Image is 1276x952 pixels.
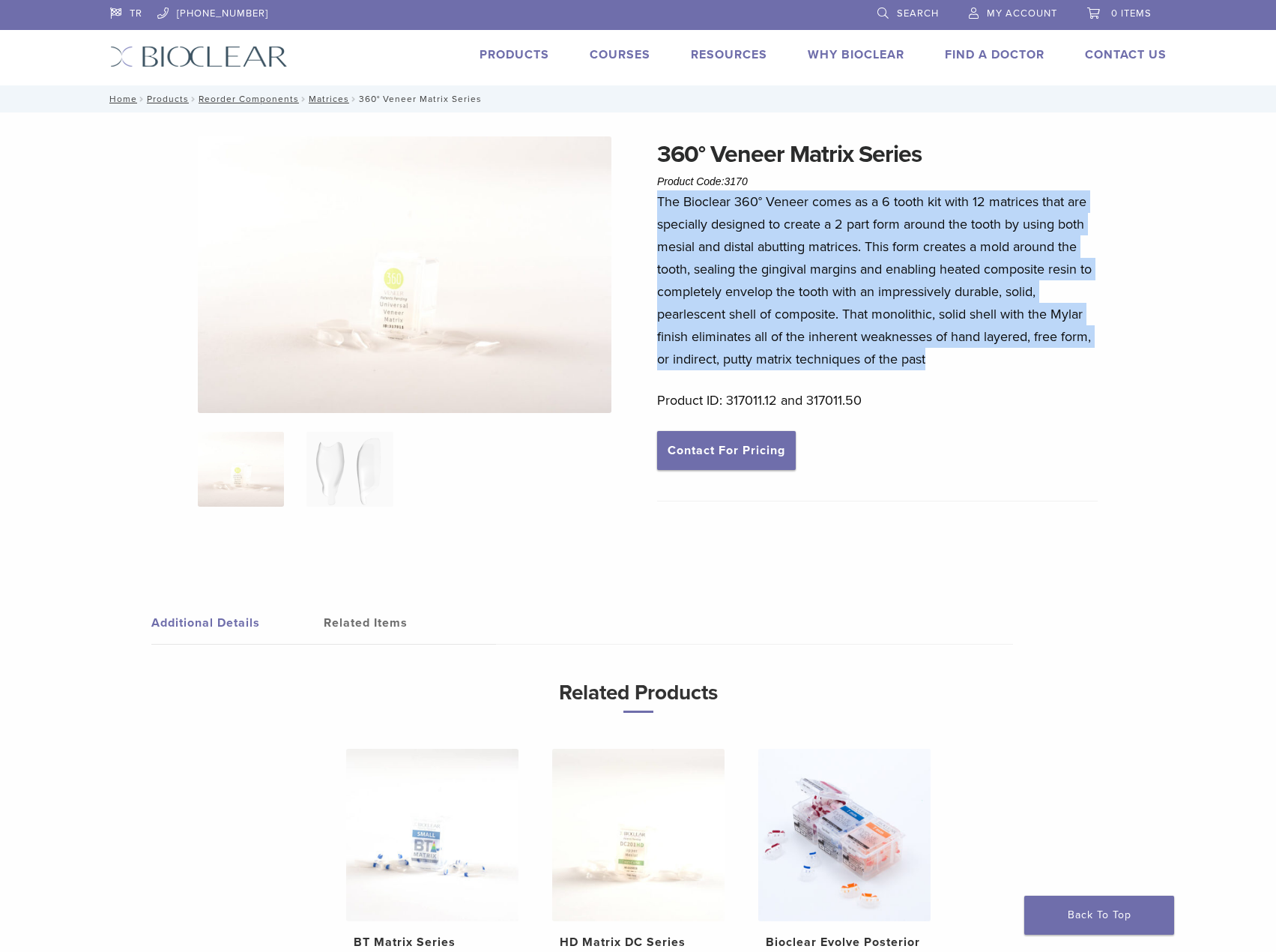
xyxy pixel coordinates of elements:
[657,431,796,470] a: Contact For Pricing
[987,7,1057,19] span: My Account
[198,136,611,413] img: Veneer 360 Matrices-1
[552,749,725,921] img: HD Matrix DC Series
[657,190,1098,370] p: The Bioclear 360° Veneer comes as a 6 tooth kit with 12 matrices that are specially designed to c...
[309,94,349,104] a: Matrices
[199,94,299,104] a: Reorder Components
[99,85,1178,112] nav: 360° Veneer Matrix Series
[657,389,1098,412] p: Product ID: 317011.12 and 317011.50
[306,432,393,507] img: 360° Veneer Matrix Series - Image 2
[147,94,189,104] a: Products
[897,7,939,19] span: Search
[189,95,199,103] span: /
[110,46,288,67] img: Bioclear
[758,749,931,921] img: Bioclear Evolve Posterior Matrix Series
[808,47,904,62] a: Why Bioclear
[324,602,496,644] a: Related Items
[151,602,324,644] a: Additional Details
[1085,47,1167,62] a: Contact Us
[725,175,748,187] span: 3170
[691,47,767,62] a: Resources
[137,95,147,103] span: /
[560,933,716,951] h2: HD Matrix DC Series
[657,136,1098,172] h1: 360° Veneer Matrix Series
[1111,7,1152,19] span: 0 items
[349,95,359,103] span: /
[546,749,730,951] a: HD Matrix DC SeriesHD Matrix DC Series
[340,749,524,951] a: BT Matrix SeriesBT Matrix Series
[657,175,748,187] span: Product Code:
[945,47,1044,62] a: Find A Doctor
[346,749,518,921] img: BT Matrix Series
[354,933,510,951] h2: BT Matrix Series
[480,47,549,62] a: Products
[590,47,650,62] a: Courses
[198,432,284,507] img: Veneer-360-Matrices-1-324x324.jpg
[105,94,137,104] a: Home
[299,95,309,103] span: /
[238,675,1039,713] h3: Related Products
[1024,896,1174,935] a: Back To Top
